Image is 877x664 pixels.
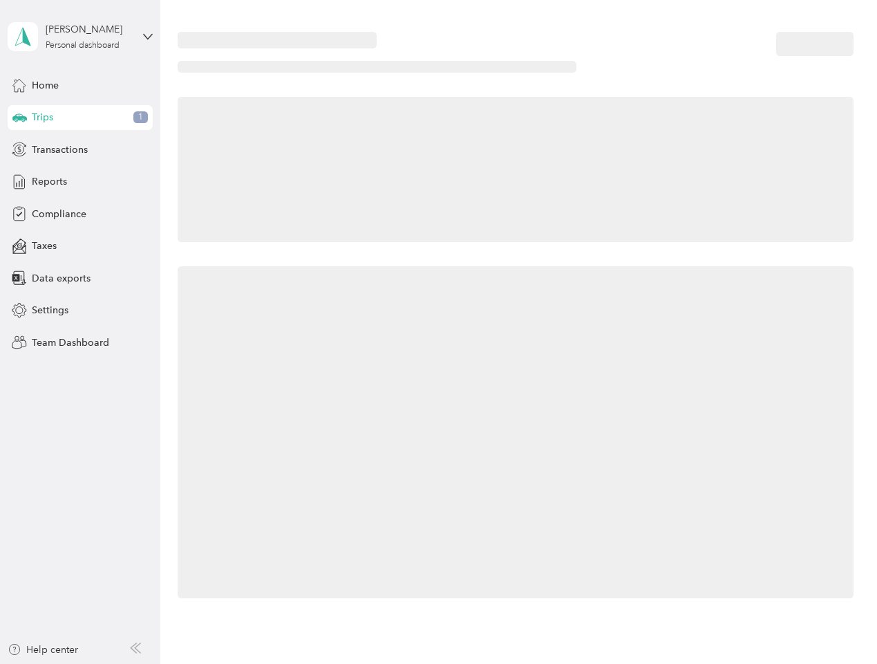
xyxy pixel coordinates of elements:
[800,587,877,664] iframe: Everlance-gr Chat Button Frame
[32,335,109,350] span: Team Dashboard
[32,78,59,93] span: Home
[133,111,148,124] span: 1
[32,303,68,317] span: Settings
[32,142,88,157] span: Transactions
[32,110,53,124] span: Trips
[32,239,57,253] span: Taxes
[32,207,86,221] span: Compliance
[32,271,91,286] span: Data exports
[32,174,67,189] span: Reports
[46,22,132,37] div: [PERSON_NAME]
[8,643,78,657] button: Help center
[46,41,120,50] div: Personal dashboard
